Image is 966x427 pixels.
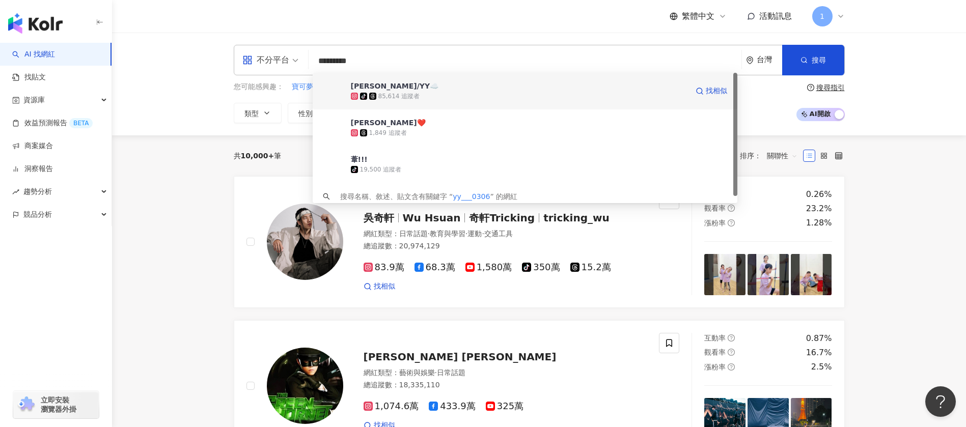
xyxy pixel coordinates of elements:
a: 商案媒合 [12,141,53,151]
span: [PERSON_NAME] [PERSON_NAME] [364,351,557,363]
button: 類型 [234,103,282,123]
span: 資源庫 [23,89,45,111]
div: 葦!!! [351,154,368,164]
img: KOL Avatar [323,118,343,138]
span: 漲粉率 [704,219,726,227]
span: 寶可夢零食 [292,82,327,92]
span: 性別 [298,109,313,118]
span: tricking_wu [543,212,610,224]
span: 日常話題 [437,368,465,377]
div: 2.5% [811,361,832,373]
span: 交通工具 [484,230,513,238]
span: 10,000+ [241,152,274,160]
span: · [428,230,430,238]
span: question-circle [728,205,735,212]
span: 找相似 [374,281,395,292]
div: 總追蹤數 ： 20,974,129 [364,241,647,251]
div: 0.87% [806,333,832,344]
a: searchAI 找網紅 [12,49,55,60]
span: 搜尋 [812,56,826,64]
span: 活動訊息 [759,11,792,21]
div: [PERSON_NAME]/YY☁️ [351,81,439,91]
div: 16.7% [806,347,832,358]
div: 1,849 追蹤者 [369,129,407,137]
span: 趨勢分析 [23,180,52,203]
span: 互動率 [704,334,726,342]
span: 觀看率 [704,348,726,356]
img: KOL Avatar [323,154,343,175]
a: chrome extension立即安裝 瀏覽器外掛 [13,391,99,418]
div: 1.28% [806,217,832,229]
span: 您可能感興趣： [234,82,284,92]
span: 立即安裝 瀏覽器外掛 [41,395,76,414]
a: 找貼文 [12,72,46,82]
span: 繁體中文 [682,11,714,22]
div: 網紅類型 ： [364,368,647,378]
img: KOL Avatar [323,81,343,101]
img: logo [8,13,63,34]
span: 找相似 [706,86,727,96]
img: post-image [791,254,832,295]
span: · [465,230,467,238]
div: 搜尋名稱、敘述、貼文含有關鍵字 “ ” 的網紅 [340,191,518,202]
span: 奇軒Tricking [469,212,535,224]
div: 台灣 [757,55,782,64]
span: rise [12,188,19,195]
a: 洞察報告 [12,164,53,174]
span: yy___0306 [453,192,490,201]
div: 共 筆 [234,152,282,160]
div: [PERSON_NAME]❤️ [351,118,426,128]
span: 1,074.6萬 [364,401,419,412]
span: question-circle [807,84,814,91]
img: chrome extension [16,396,36,413]
span: 83.9萬 [364,262,404,273]
span: 漲粉率 [704,363,726,371]
span: question-circle [728,219,735,226]
span: 關聯性 [767,148,797,164]
div: 85,614 追蹤者 [378,92,420,101]
div: 總追蹤數 ： 18,335,110 [364,380,647,390]
img: KOL Avatar [267,348,343,424]
span: · [435,368,437,377]
span: · [482,230,484,238]
span: 1,580萬 [465,262,512,273]
div: 網紅類型 ： [364,229,647,239]
span: 15.2萬 [570,262,611,273]
div: 0.26% [806,189,832,200]
span: 325萬 [486,401,523,412]
a: 找相似 [696,81,727,101]
button: 寶可夢零食 [291,81,328,93]
iframe: Help Scout Beacon - Open [925,386,956,417]
span: question-circle [728,334,735,341]
span: 藝術與娛樂 [399,368,435,377]
span: 類型 [244,109,259,118]
span: 68.3萬 [415,262,455,273]
span: 運動 [467,230,482,238]
span: 競品分析 [23,203,52,226]
button: 搜尋 [782,45,844,75]
span: 日常話題 [399,230,428,238]
span: 1 [820,11,824,22]
span: 433.9萬 [429,401,476,412]
span: 吳奇軒 [364,212,394,224]
span: environment [746,56,754,64]
img: post-image [748,254,789,295]
a: 找相似 [364,281,395,292]
div: 不分平台 [242,52,289,68]
div: 搜尋指引 [816,83,845,92]
span: 350萬 [522,262,560,273]
img: post-image [704,254,746,295]
span: Wu Hsuan [403,212,461,224]
div: 排序： [740,148,803,164]
a: KOL Avatar吳奇軒Wu Hsuan奇軒Trickingtricking_wu網紅類型：日常話題·教育與學習·運動·交通工具總追蹤數：20,974,12983.9萬68.3萬1,580萬3... [234,176,845,308]
span: question-circle [728,349,735,356]
span: 教育與學習 [430,230,465,238]
div: 19,500 追蹤者 [360,165,402,174]
span: 觀看率 [704,204,726,212]
span: question-circle [728,363,735,371]
div: 23.2% [806,203,832,214]
span: appstore [242,55,253,65]
a: 效益預測報告BETA [12,118,93,128]
span: search [323,193,330,200]
button: 性別 [288,103,336,123]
